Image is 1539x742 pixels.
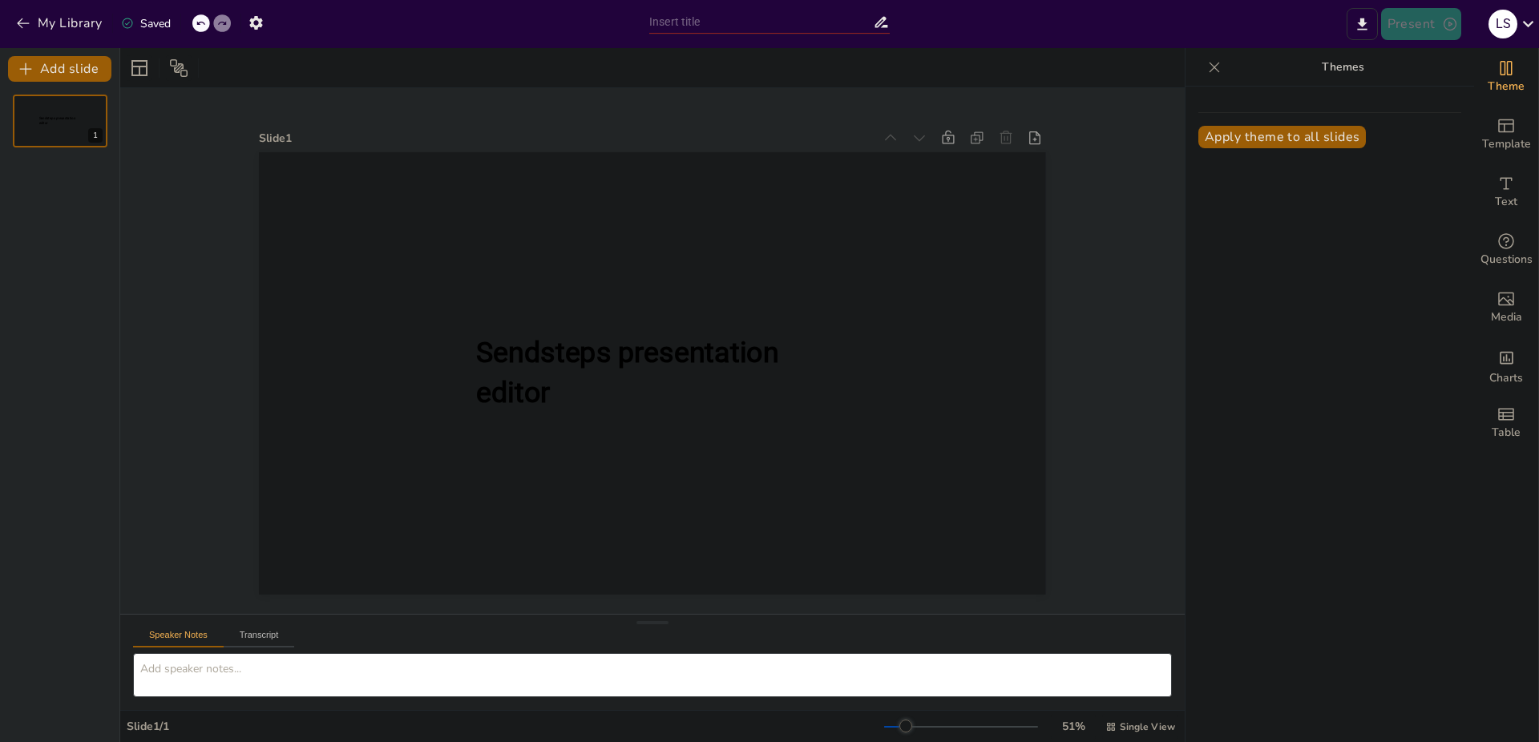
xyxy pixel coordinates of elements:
[1347,8,1378,40] button: Export to PowerPoint
[1227,48,1458,87] p: Themes
[1492,424,1521,442] span: Table
[649,10,873,34] input: Insert title
[13,95,107,147] div: Sendsteps presentation editor1
[1489,369,1523,387] span: Charts
[1054,719,1093,734] div: 51 %
[1474,106,1538,163] div: Add ready made slides
[39,116,75,125] span: Sendsteps presentation editor
[127,719,884,734] div: Slide 1 / 1
[1480,251,1533,268] span: Questions
[88,128,103,143] div: 1
[1120,720,1175,733] span: Single View
[1474,337,1538,394] div: Add charts and graphs
[12,10,109,36] button: My Library
[1482,135,1531,153] span: Template
[476,335,778,409] span: Sendsteps presentation editor
[1489,10,1517,38] div: L S
[1474,394,1538,452] div: Add a table
[1474,48,1538,106] div: Change the overall theme
[169,58,188,78] span: Position
[127,55,152,81] div: Layout
[1489,8,1517,40] button: L S
[1495,193,1517,211] span: Text
[1474,221,1538,279] div: Get real-time input from your audience
[1381,8,1461,40] button: Present
[259,131,872,146] div: Slide 1
[1488,78,1525,95] span: Theme
[121,16,171,31] div: Saved
[1198,126,1366,148] button: Apply theme to all slides
[1474,163,1538,221] div: Add text boxes
[1491,308,1522,326] span: Media
[224,630,295,647] button: Transcript
[1474,279,1538,337] div: Add images, graphics, shapes or video
[133,630,224,647] button: Speaker Notes
[8,56,111,82] button: Add slide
